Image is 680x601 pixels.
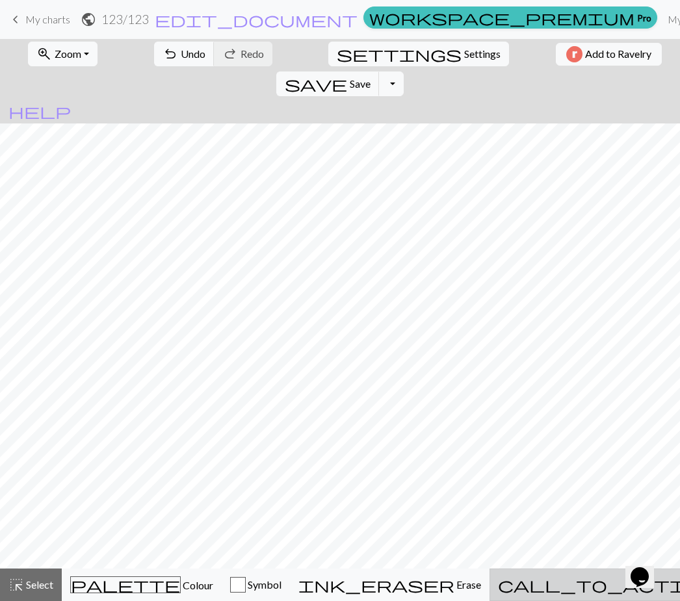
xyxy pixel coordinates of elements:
[101,12,149,27] h2: 123 / 123
[328,42,509,66] button: SettingsSettings
[71,576,180,594] span: palette
[28,42,98,66] button: Zoom
[8,102,71,120] span: help
[625,549,667,588] iframe: chat widget
[181,579,213,591] span: Colour
[55,47,81,60] span: Zoom
[298,576,454,594] span: ink_eraser
[464,46,501,62] span: Settings
[290,569,490,601] button: Erase
[8,10,23,29] span: keyboard_arrow_left
[154,42,215,66] button: Undo
[337,46,462,62] i: Settings
[8,576,24,594] span: highlight_alt
[181,47,205,60] span: Undo
[36,45,52,63] span: zoom_in
[8,8,70,31] a: My charts
[566,46,582,62] img: Ravelry
[81,10,96,29] span: public
[163,45,178,63] span: undo
[155,10,358,29] span: edit_document
[285,75,347,93] span: save
[25,13,70,25] span: My charts
[24,578,53,591] span: Select
[337,45,462,63] span: settings
[62,569,222,601] button: Colour
[363,6,657,29] a: Pro
[246,578,281,591] span: Symbol
[350,77,371,90] span: Save
[369,8,634,27] span: workspace_premium
[222,569,290,601] button: Symbol
[276,71,380,96] button: Save
[585,46,651,62] span: Add to Ravelry
[454,578,481,591] span: Erase
[556,43,662,66] button: Add to Ravelry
